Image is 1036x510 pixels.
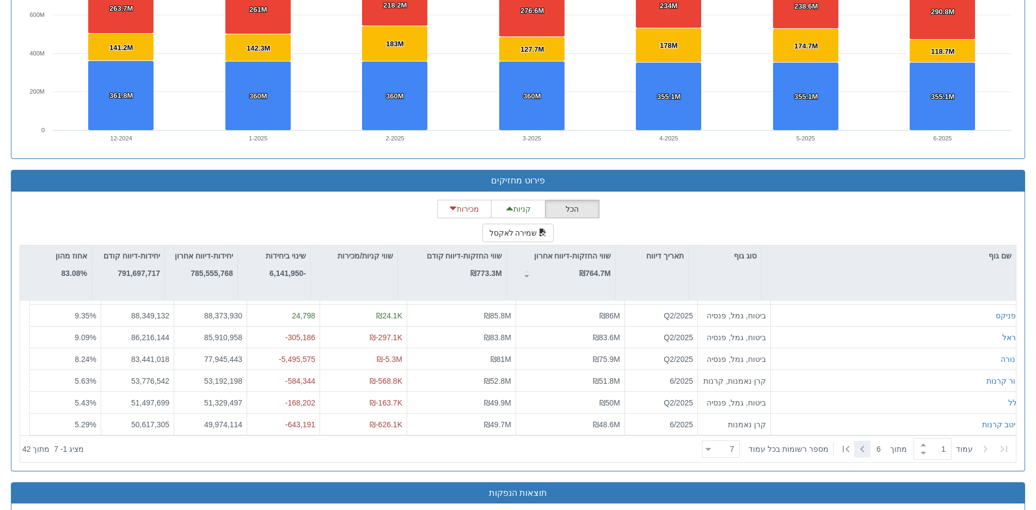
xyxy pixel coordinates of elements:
div: 8.24 % [34,353,96,364]
div: -5,495,575 [252,353,315,364]
div: ‏מציג 1 - 7 ‏ מתוך 42 [22,437,84,461]
span: ₪83.8M [484,333,511,341]
span: ‏עמוד [956,444,973,454]
button: מיטב קרנות [982,419,1021,429]
tspan: 234M [660,2,678,10]
text: 400M [29,50,45,57]
div: 5.63 % [34,375,96,386]
tspan: 263.7M [109,4,133,13]
div: 6/2025 [629,375,693,386]
button: שמירה לאקסל [482,224,554,242]
div: 85,910,958 [179,331,242,342]
tspan: 360M [523,92,541,100]
p: שווי החזקות-דיווח אחרון [534,250,611,262]
button: מכירות [437,200,492,218]
div: 88,373,930 [179,310,242,321]
div: Q2/2025 [629,353,693,364]
div: -584,344 [252,375,315,386]
span: ₪49.9M [484,398,511,407]
span: ₪-163.7K [370,398,402,407]
text: 200M [29,88,45,95]
span: ₪24.1K [376,311,402,319]
tspan: 276.6M [520,7,544,15]
div: 53,192,198 [179,375,242,386]
span: ₪-568.8K [370,376,402,385]
div: 5.43 % [34,397,96,408]
span: ₪51.8M [593,376,620,385]
button: הראל [1002,331,1021,342]
tspan: 174.7M [794,42,818,50]
tspan: 360M [386,92,404,100]
div: 5.29 % [34,419,96,429]
tspan: 178M [660,41,678,50]
button: מור קרנות [986,375,1021,386]
tspan: 218.2M [383,1,407,9]
span: ₪85.8M [484,311,511,319]
strong: -6,141,950 [269,269,306,278]
div: -643,191 [252,419,315,429]
tspan: 238.6M [794,2,818,10]
span: ₪83.6M [593,333,620,341]
div: 6/2025 [629,419,693,429]
p: שווי החזקות-דיווח קודם [427,250,502,262]
div: כלל [1008,397,1021,408]
div: 49,974,114 [179,419,242,429]
div: 77,945,443 [179,353,242,364]
span: ‏מספר רשומות בכל עמוד [749,444,829,454]
button: הכל [545,200,599,218]
strong: ₪764.7M [579,269,611,278]
div: ביטוח, גמל, פנסיה [702,353,766,364]
div: ‏ מתוך [697,437,1014,461]
p: יחידות-דיווח קודם [103,250,160,262]
text: 5-2025 [796,135,815,142]
div: 50,617,305 [106,419,169,429]
text: 0 [41,127,45,133]
span: ₪86M [599,311,620,319]
tspan: 183M [386,40,404,48]
div: 51,497,699 [106,397,169,408]
button: הפניקס [996,310,1021,321]
span: ₪52.8M [484,376,511,385]
text: 6-2025 [933,135,952,142]
text: 2-2025 [385,135,404,142]
text: 4-2025 [659,135,678,142]
div: 83,441,018 [106,353,169,364]
button: מנורה [1001,353,1021,364]
strong: 785,555,768 [191,269,233,278]
p: יחידות-דיווח אחרון [175,250,233,262]
button: קניות [491,200,545,218]
div: Q2/2025 [629,310,693,321]
span: ₪81M [491,354,511,363]
div: 9.35 % [34,310,96,321]
tspan: 355.1M [794,93,818,101]
div: Q2/2025 [629,397,693,408]
div: 24,798 [252,310,315,321]
div: Q2/2025 [629,331,693,342]
p: אחוז מהון [56,250,87,262]
div: תאריך דיווח [616,245,688,266]
div: 88,349,132 [106,310,169,321]
strong: 791,697,717 [118,269,160,278]
tspan: 261M [249,5,267,14]
h3: פירוט מחזיקים [20,176,1016,186]
text: 3-2025 [523,135,541,142]
div: -168,202 [252,397,315,408]
span: ₪75.9M [593,354,620,363]
div: 86,216,144 [106,331,169,342]
div: קרן נאמנות, קרנות סל [702,375,766,386]
h3: תוצאות הנפקות [20,488,1016,498]
span: ₪-626.1K [370,420,402,428]
tspan: 118.7M [931,47,954,56]
tspan: 141.2M [109,44,133,52]
div: 53,776,542 [106,375,169,386]
div: 51,329,497 [179,397,242,408]
span: ₪48.6M [593,420,620,428]
div: סוג גוף [689,245,761,266]
span: ₪49.7M [484,420,511,428]
strong: 83.08% [62,269,87,278]
strong: ₪773.3M [470,269,502,278]
div: ביטוח, גמל, פנסיה [702,310,766,321]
